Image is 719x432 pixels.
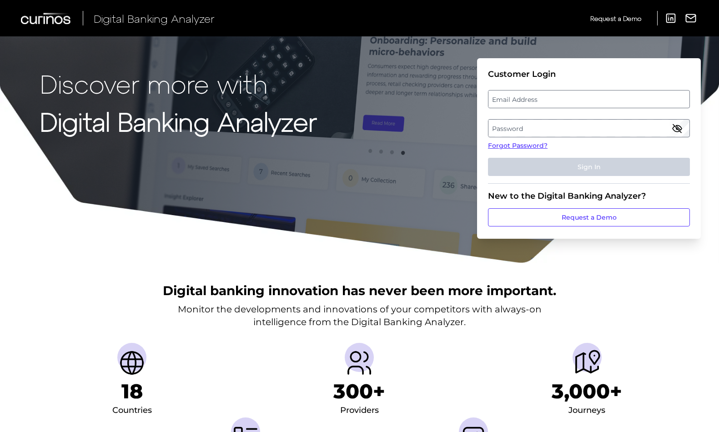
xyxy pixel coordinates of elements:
[340,403,379,418] div: Providers
[488,120,689,136] label: Password
[40,106,317,136] strong: Digital Banking Analyzer
[117,348,146,377] img: Countries
[333,379,385,403] h1: 300+
[178,303,542,328] p: Monitor the developments and innovations of your competitors with always-on intelligence from the...
[573,348,602,377] img: Journeys
[552,379,622,403] h1: 3,000+
[121,379,143,403] h1: 18
[488,91,689,107] label: Email Address
[568,403,605,418] div: Journeys
[40,69,317,98] p: Discover more with
[590,15,641,22] span: Request a Demo
[488,141,690,151] a: Forgot Password?
[488,191,690,201] div: New to the Digital Banking Analyzer?
[112,403,152,418] div: Countries
[94,12,215,25] span: Digital Banking Analyzer
[488,158,690,176] button: Sign In
[163,282,556,299] h2: Digital banking innovation has never been more important.
[21,13,72,24] img: Curinos
[345,348,374,377] img: Providers
[488,69,690,79] div: Customer Login
[488,208,690,226] a: Request a Demo
[590,11,641,26] a: Request a Demo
